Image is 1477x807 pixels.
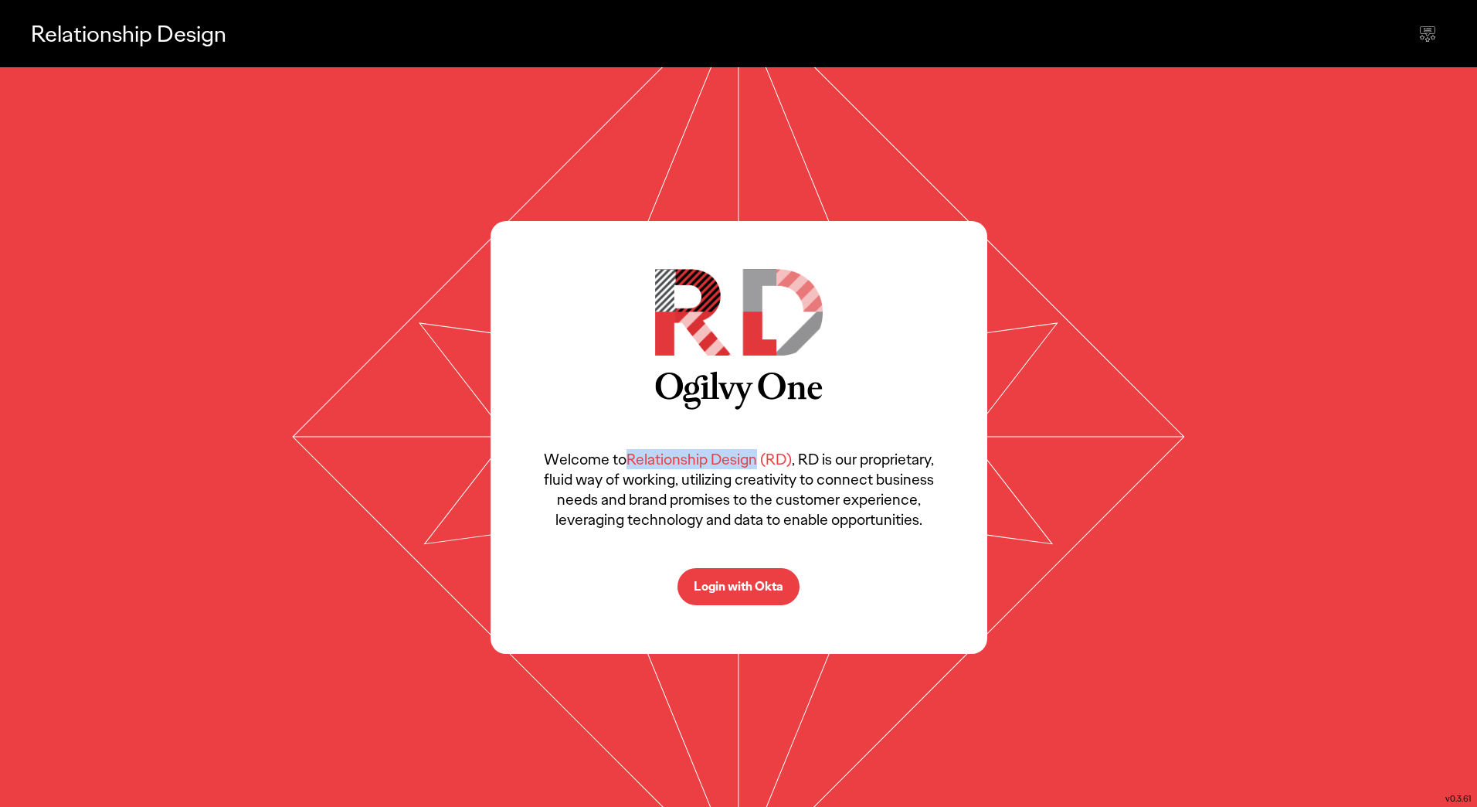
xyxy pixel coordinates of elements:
button: Login with Okta [677,568,800,605]
span: Relationship Design (RD) [626,449,792,469]
p: Welcome to , RD is our proprietary, fluid way of working, utilizing creativity to connect busines... [537,449,941,529]
p: Login with Okta [694,581,783,593]
img: RD Logo [655,269,823,356]
p: Relationship Design [31,18,226,49]
div: Send feedback [1409,15,1446,53]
